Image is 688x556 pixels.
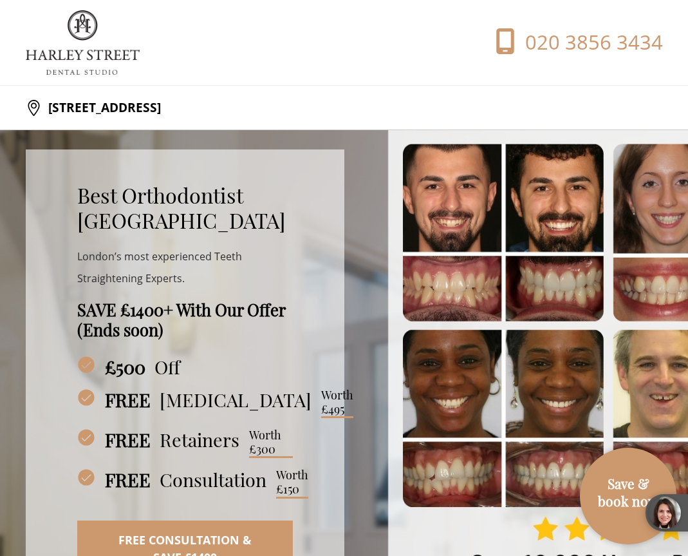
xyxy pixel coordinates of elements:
a: 020 3856 3434 [458,28,663,57]
p: London’s most experienced Teeth Straightening Experts. [77,246,293,289]
h4: SAVE £1400+ With Our Offer (Ends soon) [77,300,293,340]
strong: FREE [105,428,151,458]
span: Worth £300 [249,428,292,458]
span: Worth £150 [276,468,308,498]
h2: Best Orthodontist [GEOGRAPHIC_DATA] [77,183,293,233]
img: logo.png [26,10,140,75]
h3: Retainers [77,428,293,458]
p: [STREET_ADDRESS] [42,95,161,120]
strong: FREE [105,388,151,418]
h3: Off [77,356,293,378]
h3: Consultation [77,468,293,498]
span: Worth £495 [321,388,353,418]
strong: £500 [105,356,145,378]
a: Save & book now [586,475,670,531]
strong: FREE [105,468,151,498]
h3: [MEDICAL_DATA] [77,388,293,418]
